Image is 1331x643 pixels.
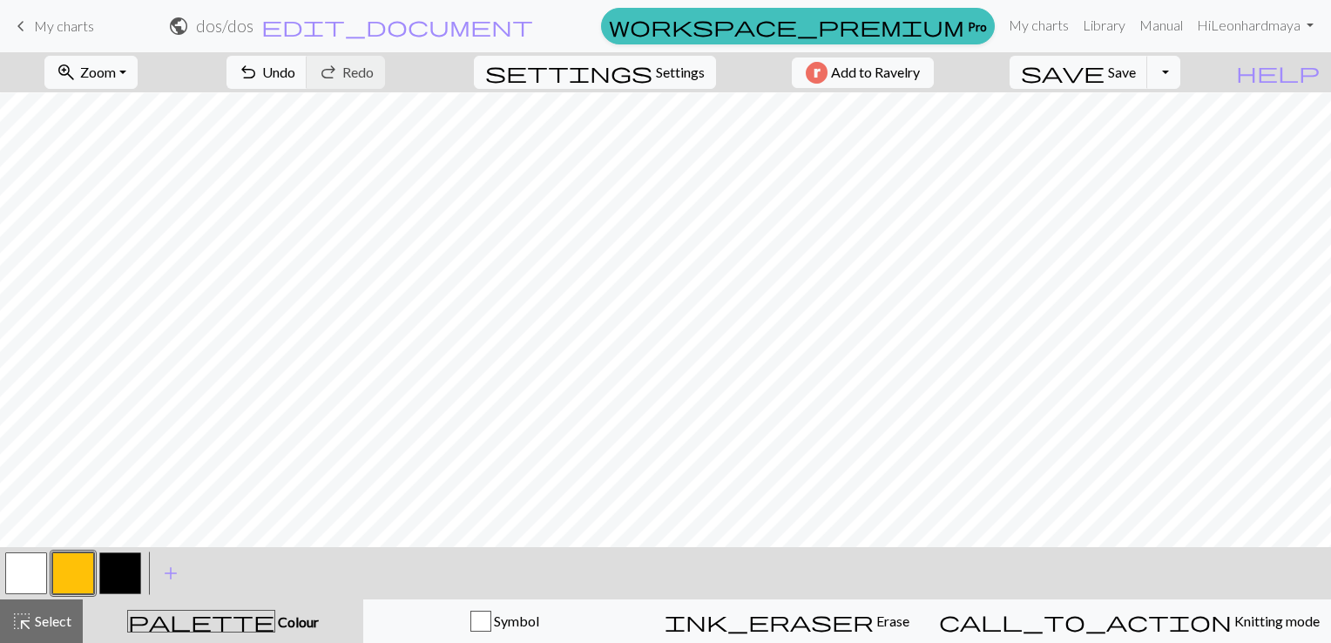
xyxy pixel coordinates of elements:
span: workspace_premium [609,14,964,38]
button: Knitting mode [928,599,1331,643]
span: Zoom [80,64,116,80]
button: Undo [226,56,307,89]
span: Select [32,613,71,629]
span: zoom_in [56,60,77,85]
span: edit_document [261,14,533,38]
span: My charts [34,17,94,34]
span: highlight_alt [11,609,32,633]
span: keyboard_arrow_left [10,14,31,38]
span: Erase [874,613,909,629]
span: Knitting mode [1232,613,1320,629]
button: Erase [645,599,928,643]
button: SettingsSettings [474,56,716,89]
button: Colour [83,599,363,643]
button: Symbol [363,599,645,643]
button: Add to Ravelry [792,58,934,88]
span: Colour [275,613,319,630]
span: Settings [656,62,705,83]
span: public [168,14,189,38]
span: Undo [262,64,295,80]
span: Save [1108,64,1136,80]
a: My charts [1002,8,1076,43]
span: call_to_action [939,609,1232,633]
a: HiLeonhardmaya [1190,8,1321,43]
span: Add to Ravelry [831,62,920,84]
button: Zoom [44,56,138,89]
a: Pro [601,8,995,44]
h2: dos / dos [196,16,253,36]
span: ink_eraser [665,609,874,633]
button: Save [1010,56,1148,89]
span: help [1236,60,1320,85]
span: save [1021,60,1105,85]
span: palette [128,609,274,633]
span: settings [485,60,652,85]
span: Symbol [491,613,539,629]
a: Library [1076,8,1132,43]
a: Manual [1132,8,1190,43]
span: add [160,561,181,585]
img: Ravelry [806,62,828,84]
span: undo [238,60,259,85]
a: My charts [10,11,94,41]
i: Settings [485,62,652,83]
